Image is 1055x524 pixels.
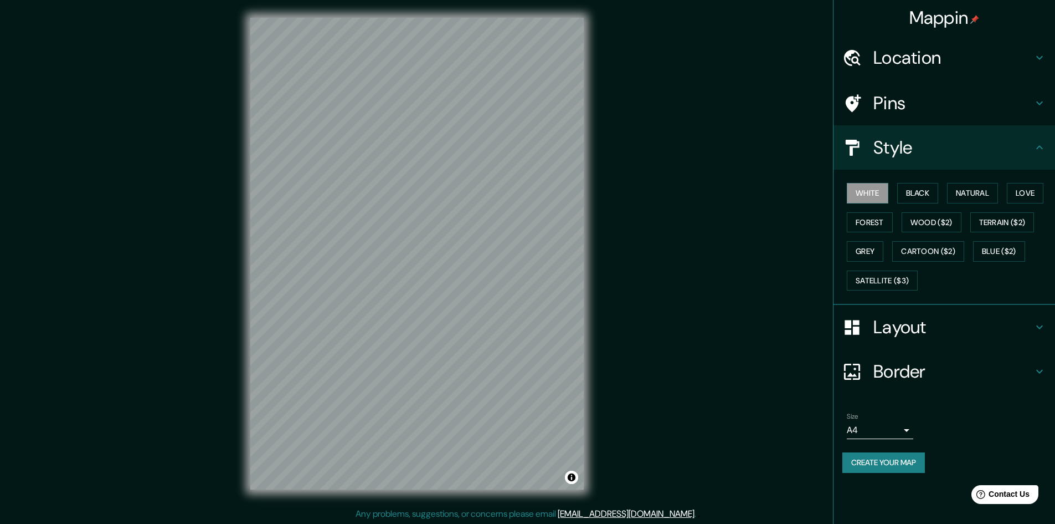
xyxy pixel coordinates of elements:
[558,508,694,520] a: [EMAIL_ADDRESS][DOMAIN_NAME]
[873,92,1033,114] h4: Pins
[970,15,979,24] img: pin-icon.png
[947,183,998,204] button: Natural
[833,305,1055,349] div: Layout
[833,125,1055,170] div: Style
[698,507,700,521] div: .
[873,47,1033,69] h4: Location
[956,481,1043,512] iframe: Help widget launcher
[847,421,913,439] div: A4
[973,241,1025,262] button: Blue ($2)
[696,507,698,521] div: .
[902,212,961,233] button: Wood ($2)
[833,81,1055,125] div: Pins
[970,212,1035,233] button: Terrain ($2)
[897,183,939,204] button: Black
[873,316,1033,338] h4: Layout
[847,212,893,233] button: Forest
[1007,183,1043,204] button: Love
[847,412,858,421] label: Size
[909,7,980,29] h4: Mappin
[833,35,1055,80] div: Location
[892,241,964,262] button: Cartoon ($2)
[842,452,925,473] button: Create your map
[847,271,918,291] button: Satellite ($3)
[873,136,1033,159] h4: Style
[356,507,696,521] p: Any problems, suggestions, or concerns please email .
[250,18,584,490] canvas: Map
[833,349,1055,394] div: Border
[873,360,1033,383] h4: Border
[565,471,578,484] button: Toggle attribution
[847,241,883,262] button: Grey
[847,183,888,204] button: White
